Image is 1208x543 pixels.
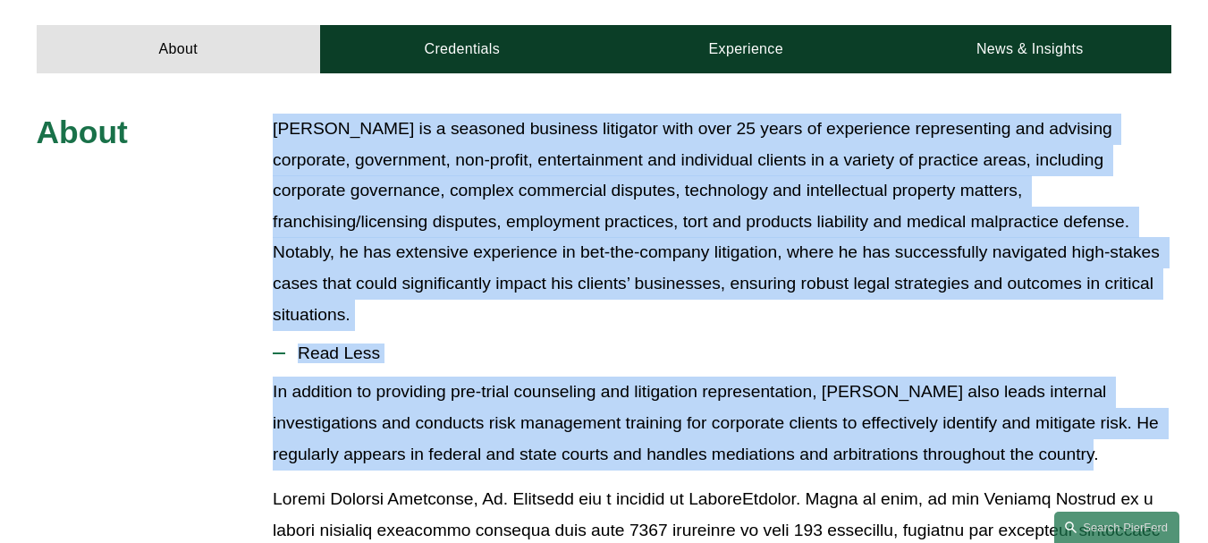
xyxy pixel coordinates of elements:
p: [PERSON_NAME] is a seasoned business litigator with over 25 years of experience representing and ... [273,114,1171,330]
span: About [37,115,128,150]
a: News & Insights [888,25,1172,74]
a: About [37,25,320,74]
p: In addition to providing pre-trial counseling and litigation representation, [PERSON_NAME] also l... [273,377,1171,470]
span: Read Less [285,344,1171,363]
a: Credentials [320,25,604,74]
button: Read Less [273,330,1171,377]
a: Search this site [1054,512,1179,543]
a: Experience [604,25,888,74]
